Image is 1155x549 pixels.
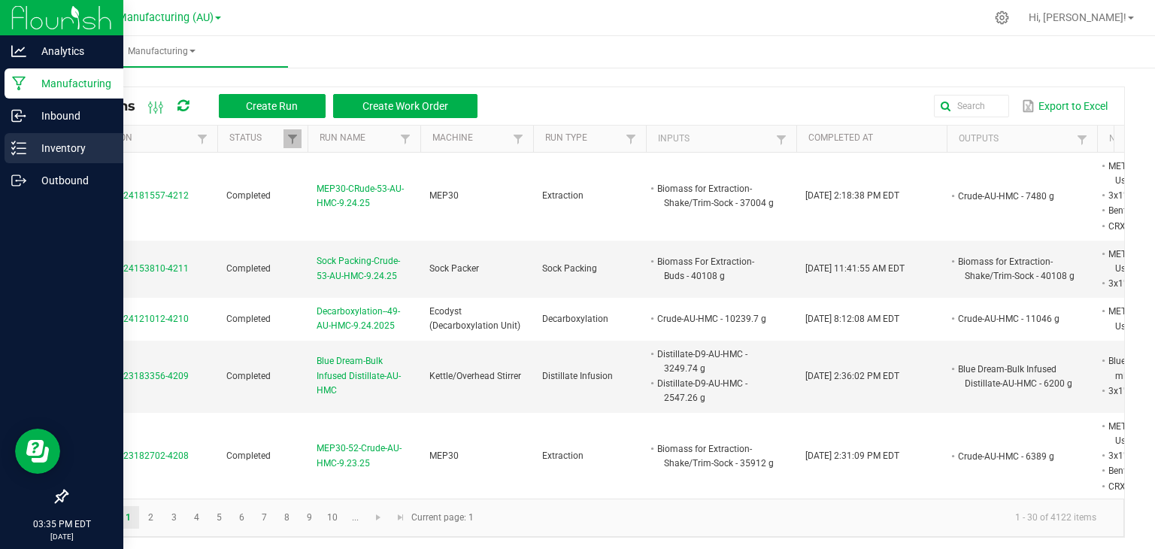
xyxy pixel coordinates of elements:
a: Page 6 [231,506,253,529]
div: Manage settings [993,11,1011,25]
button: Create Run [219,94,326,118]
li: Biomass for Extraction-Shake/Trim-Sock - 35912 g [655,441,774,471]
span: [DATE] 11:41:55 AM EDT [805,263,905,274]
span: Distillate Infusion [542,371,613,381]
span: Decarboxylation [542,314,608,324]
li: Crude-AU-HMC - 6389 g [956,449,1075,464]
button: Create Work Order [333,94,477,118]
li: Blue Dream-Bulk Infused Distillate-AU-HMC - 6200 g [956,362,1075,391]
span: MP-20250924153810-4211 [76,263,189,274]
span: Completed [226,371,271,381]
li: Crude-AU-HMC - 7480 g [956,189,1075,204]
a: StatusSortable [229,132,283,144]
span: MP-20250923183356-4209 [76,371,189,381]
span: Decarboxylation--49-AU-HMC-9.24.2025 [317,305,411,333]
span: Extraction [542,190,584,201]
kendo-pager: Current page: 1 [67,499,1124,537]
th: Outputs [947,126,1097,153]
a: Page 1 [117,506,139,529]
span: Hi, [PERSON_NAME]! [1029,11,1126,23]
p: Outbound [26,171,117,190]
li: Distillate-D9-AU-HMC - 2547.26 g [655,376,774,405]
a: Page 7 [253,506,275,529]
kendo-pager-info: 1 - 30 of 4122 items [483,505,1108,530]
a: Page 4 [186,506,208,529]
a: Page 9 [299,506,320,529]
span: Completed [226,450,271,461]
p: 03:35 PM EDT [7,517,117,531]
a: Manufacturing [36,36,288,68]
span: Manufacturing [36,45,288,58]
span: [DATE] 2:36:02 PM EDT [805,371,899,381]
li: Biomass for Extraction-Shake/Trim-Sock - 40108 g [956,254,1075,284]
span: Completed [226,314,271,324]
p: Manufacturing [26,74,117,93]
li: Distillate-D9-AU-HMC - 3249.74 g [655,347,774,376]
a: Filter [396,129,414,148]
a: Filter [509,129,527,148]
span: Completed [226,190,271,201]
a: Filter [1073,130,1091,149]
li: Biomass For Extraction-Buds - 40108 g [655,254,774,284]
a: Filter [622,129,640,148]
inline-svg: Manufacturing [11,76,26,91]
a: Completed AtSortable [808,132,941,144]
a: Page 10 [322,506,344,529]
p: Inbound [26,107,117,125]
button: Export to Excel [1018,93,1111,119]
span: Sock Packer [429,263,479,274]
a: Go to the next page [368,506,390,529]
li: Crude-AU-HMC - 11046 g [956,311,1075,326]
a: Filter [193,129,211,148]
span: Extraction [542,450,584,461]
a: Filter [772,130,790,149]
p: Inventory [26,139,117,157]
div: All Runs [78,93,489,119]
span: MEP30 [429,190,459,201]
span: Blue Dream-Bulk Infused Distillate-AU-HMC [317,354,411,398]
a: Page 5 [208,506,230,529]
a: Page 11 [344,506,366,529]
inline-svg: Outbound [11,173,26,188]
span: Go to the last page [395,511,407,523]
span: Stash Manufacturing (AU) [86,11,214,24]
a: Go to the last page [390,506,411,529]
a: ExtractionSortable [78,132,192,144]
span: [DATE] 2:31:09 PM EDT [805,450,899,461]
a: Page 2 [140,506,162,529]
a: Run TypeSortable [545,132,621,144]
a: Filter [283,129,302,148]
span: Sock Packing-Crude-53-AU-HMC-9.24.25 [317,254,411,283]
li: Crude-AU-HMC - 10239.7 g [655,311,774,326]
inline-svg: Inventory [11,141,26,156]
span: MP-20250923182702-4208 [76,450,189,461]
inline-svg: Inbound [11,108,26,123]
span: MP-20250924181557-4212 [76,190,189,201]
a: MachineSortable [432,132,508,144]
span: Completed [226,263,271,274]
span: Create Run [246,100,298,112]
span: MEP30 [429,450,459,461]
a: Page 3 [163,506,185,529]
span: MEP30-52-Crude-AU-HMC-9.23.25 [317,441,411,470]
p: [DATE] [7,531,117,542]
span: Kettle/Overhead Stirrer [429,371,521,381]
a: Page 8 [276,506,298,529]
span: [DATE] 8:12:08 AM EDT [805,314,899,324]
span: Go to the next page [372,511,384,523]
span: Sock Packing [542,263,597,274]
p: Analytics [26,42,117,60]
span: Create Work Order [362,100,448,112]
span: Ecodyst (Decarboxylation Unit) [429,306,520,331]
a: Run NameSortable [320,132,396,144]
th: Inputs [646,126,796,153]
span: [DATE] 2:18:38 PM EDT [805,190,899,201]
span: MEP30-CRude-53-AU-HMC-9.24.25 [317,182,411,211]
span: MP-20250924121012-4210 [76,314,189,324]
iframe: Resource center [15,429,60,474]
inline-svg: Analytics [11,44,26,59]
input: Search [934,95,1009,117]
li: Biomass for Extraction-Shake/Trim-Sock - 37004 g [655,181,774,211]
